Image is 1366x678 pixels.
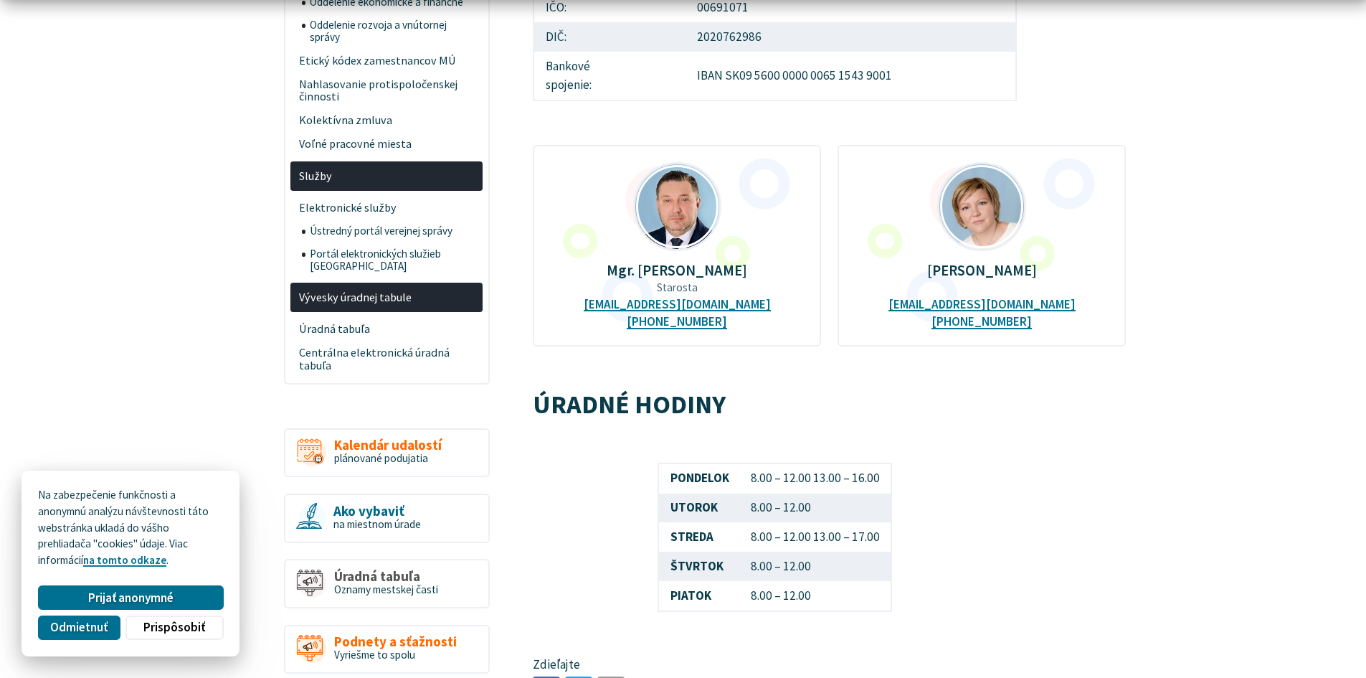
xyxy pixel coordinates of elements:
span: Voľné pracovné miesta [299,133,475,156]
span: Vývesky úradnej tabule [299,286,475,309]
strong: STREDA [670,529,713,545]
span: Oddelenie rozvoja a vnútornej správy [310,14,475,49]
a: Centrálna elektronická úradná tabuľa [290,342,483,378]
button: Odmietnuť [38,616,120,640]
a: Etický kódex zamestnancov MÚ [290,49,483,72]
span: Prijať anonymné [88,590,174,606]
span: Vyriešme to spolu [334,648,415,661]
a: Elektronické služby [290,196,483,220]
td: DIČ: [533,22,686,52]
a: Úradná tabuľa Oznamy mestskej časti [284,559,490,608]
a: Vývesky úradnej tabule [290,283,483,312]
a: Oddelenie rozvoja a vnútornej správy [302,14,483,49]
a: [EMAIL_ADDRESS][DOMAIN_NAME] [584,297,771,312]
strong: ÚRADNÉ HODINY [533,387,726,420]
a: [PHONE_NUMBER] [627,314,727,329]
td: Bankové spojenie: [533,52,686,100]
button: Prijať anonymné [38,585,223,610]
a: Služby [290,161,483,191]
p: Na zabezpečenie funkčnosti a anonymnú analýzu návštevnosti táto webstránka ukladá do vášho prehli... [38,487,223,569]
span: Oznamy mestskej časti [334,583,438,596]
strong: PONDELOK [670,470,729,486]
span: Odmietnuť [50,620,108,635]
a: Nahlasovanie protispoločenskej činnosti [290,72,483,109]
span: Kalendár udalostí [334,438,442,453]
span: Prispôsobiť [143,620,205,635]
td: 8.00 – 12.00 [740,581,891,611]
a: Ako vybaviť na miestnom úrade [284,494,490,543]
a: Kolektívna zmluva [290,109,483,133]
a: Podnety a sťažnosti Vyriešme to spolu [284,625,490,674]
td: 8.00 – 12.00 [740,494,891,523]
td: 8.00 – 12.00 13.00 – 16.00 [740,463,891,494]
a: na tomto odkaze [83,553,166,567]
a: Úradná tabuľa [290,318,483,342]
a: Ústredný portál verejnej správy [302,220,483,243]
span: Etický kódex zamestnancov MÚ [299,49,475,72]
a: Voľné pracovné miesta [290,133,483,156]
span: Ako vybaviť [333,504,421,519]
td: IBAN SK [686,52,1016,100]
p: Zdieľajte [533,656,1017,674]
span: Podnety a sťažnosti [334,634,457,649]
a: Kalendár udalostí plánované podujatia [284,428,490,478]
strong: PIATOK [670,588,711,603]
p: Mgr. [PERSON_NAME] [556,262,798,278]
p: [PERSON_NAME] [861,262,1103,278]
strong: UTOROK [670,499,718,515]
a: 2020762986 [697,29,762,44]
a: 09 5600 0000 0065 [739,67,836,83]
td: 8.00 – 12.00 [740,552,891,581]
span: Ústredný portál verejnej správy [310,220,475,243]
strong: ŠTVRTOK [670,558,724,574]
span: Úradná tabuľa [299,318,475,342]
img: Mgr.Ing. Miloš Ihnát_mini [635,164,720,249]
span: Elektronické služby [299,196,475,220]
span: Centrálna elektronická úradná tabuľa [299,342,475,378]
span: Úradná tabuľa [334,569,438,584]
span: Služby [299,164,475,188]
span: Nahlasovanie protispoločenskej činnosti [299,72,475,109]
span: Portál elektronických služieb [GEOGRAPHIC_DATA] [310,243,475,278]
span: na miestnom úrade [333,517,421,531]
td: 8.00 – 12.00 13.00 – 17.00 [740,522,891,552]
a: [PHONE_NUMBER] [931,314,1032,329]
button: Prispôsobiť [125,616,223,640]
span: plánované podujatia [334,451,428,465]
img: Zemková_a [939,164,1024,249]
p: Starosta [556,281,798,294]
a: [EMAIL_ADDRESS][DOMAIN_NAME] [888,297,1076,312]
a: 1543 9001 [838,67,892,83]
span: Kolektívna zmluva [299,109,475,133]
a: Portál elektronických služieb [GEOGRAPHIC_DATA] [302,243,483,278]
